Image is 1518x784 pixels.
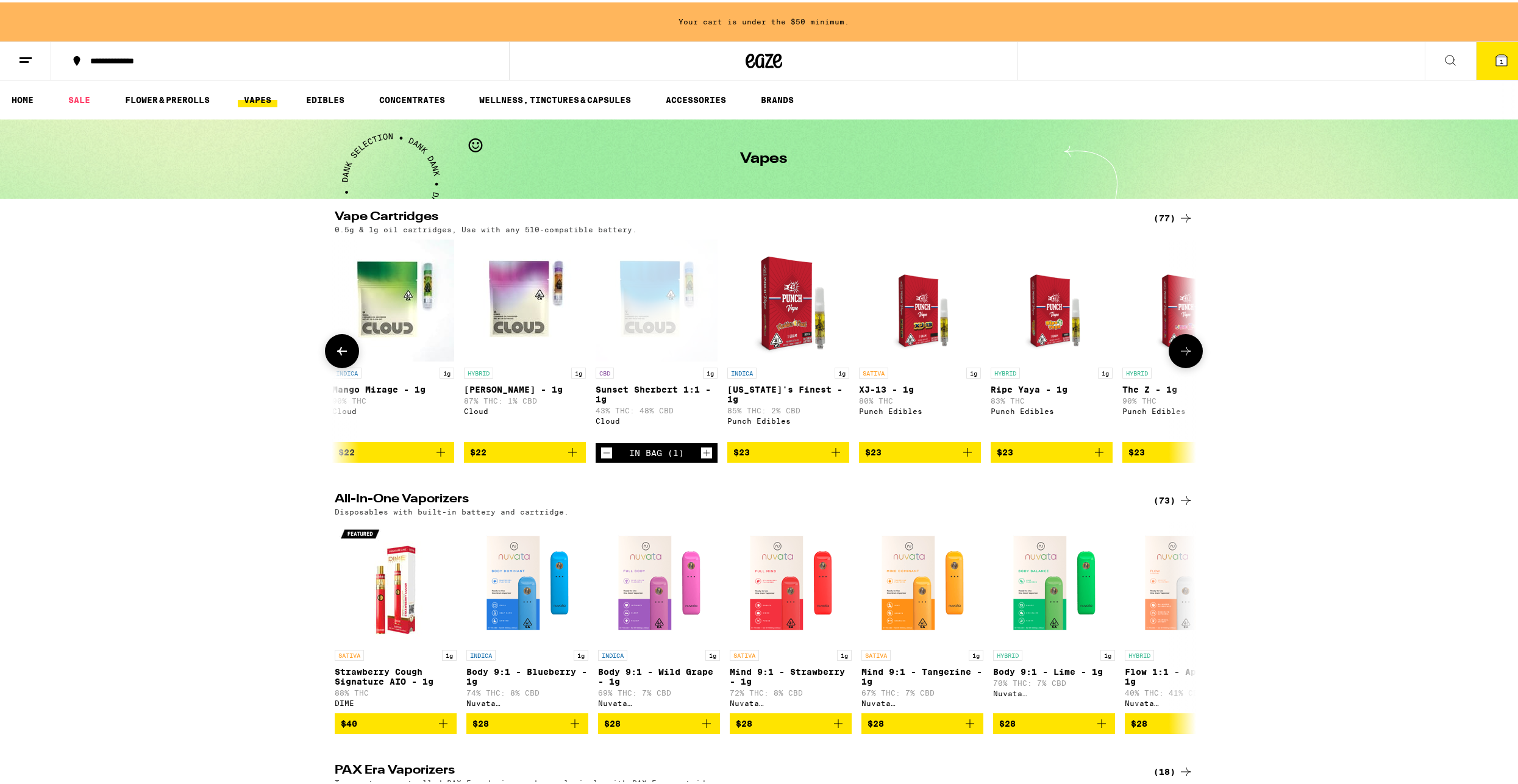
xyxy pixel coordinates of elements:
p: 90% THC [332,394,454,402]
p: 87% THC: 1% CBD [464,394,586,402]
span: $23 [1128,445,1145,455]
p: Disposables with built-in battery and cartridge. [335,505,569,513]
img: Nuvata (CA) - Body 9:1 - Lime - 1g [993,519,1115,641]
p: Mind 9:1 - Strawberry - 1g [730,665,852,684]
p: XJ-13 - 1g [859,382,981,392]
div: Cloud [332,405,454,413]
img: Punch Edibles - Ripe Yaya - 1g [1004,237,1099,359]
div: Nuvata ([GEOGRAPHIC_DATA]) [466,697,588,705]
h1: Vapes [740,149,787,164]
p: 88% THC [335,686,457,694]
p: 1g [571,365,586,376]
button: Add to bag [332,440,454,460]
p: 83% THC [991,394,1113,402]
div: Nuvata ([GEOGRAPHIC_DATA]) [730,697,852,705]
button: Add to bag [1122,440,1244,460]
p: HYBRID [1122,365,1152,376]
a: (77) [1153,208,1193,223]
p: Strawberry Cough Signature AIO - 1g [335,665,457,684]
p: 85% THC: 2% CBD [727,404,849,412]
span: $28 [868,716,884,726]
a: Open page for Body 9:1 - Blueberry - 1g from Nuvata (CA) [466,519,588,711]
p: 1g [1098,365,1113,376]
p: CBD [596,365,614,376]
a: BRANDS [755,90,800,105]
a: (73) [1153,491,1193,505]
p: 0.5g & 1g oil cartridges, Use with any 510-compatible battery. [335,223,637,231]
p: HYBRID [464,365,493,376]
button: Increment [700,444,713,457]
span: $40 [341,716,357,726]
p: Body 9:1 - Blueberry - 1g [466,665,588,684]
div: Cloud [464,405,586,413]
a: SALE [62,90,96,105]
p: 69% THC: 7% CBD [598,686,720,694]
a: Open page for Mind 9:1 - Tangerine - 1g from Nuvata (CA) [861,519,983,711]
p: Sunset Sherbert 1:1 - 1g [596,382,718,402]
p: 80% THC [859,394,981,402]
button: Decrement [600,444,613,457]
a: Open page for Florida's Finest - 1g from Punch Edibles [727,237,849,440]
p: Mango Mirage - 1g [332,382,454,392]
p: SATIVA [335,647,364,658]
div: Nuvata ([GEOGRAPHIC_DATA]) [1125,697,1247,705]
div: Punch Edibles [991,405,1113,413]
span: Hi. Need any help? [7,9,88,18]
div: Nuvata ([GEOGRAPHIC_DATA]) [993,687,1115,695]
img: Nuvata (CA) - Mind 9:1 - Strawberry - 1g [730,519,852,641]
span: $23 [997,445,1013,455]
p: INDICA [598,647,627,658]
a: Open page for Body 9:1 - Lime - 1g from Nuvata (CA) [993,519,1115,711]
img: Nuvata (CA) - Mind 9:1 - Tangerine - 1g [861,519,983,641]
span: $22 [470,445,486,455]
span: $22 [338,445,355,455]
button: Add to bag [727,440,849,460]
p: The Z - 1g [1122,382,1244,392]
h2: Vape Cartridges [335,208,1133,223]
span: $23 [733,445,750,455]
p: [PERSON_NAME] - 1g [464,382,586,392]
p: SATIVA [861,647,891,658]
p: INDICA [727,365,757,376]
span: $28 [1131,716,1147,726]
p: Mind 9:1 - Tangerine - 1g [861,665,983,684]
p: HYBRID [991,365,1020,376]
div: DIME [335,697,457,705]
button: Add to bag [861,711,983,732]
div: Punch Edibles [727,415,849,422]
p: 74% THC: 8% CBD [466,686,588,694]
p: HYBRID [993,647,1022,658]
p: 1g [442,647,457,658]
p: SATIVA [859,365,888,376]
img: Cloud - Mango Mirage - 1g [332,237,454,359]
h2: PAX Era Vaporizers [335,762,1133,777]
a: FLOWER & PREROLLS [119,90,216,105]
p: 1g [837,647,852,658]
a: ACCESSORIES [660,90,732,105]
p: 72% THC: 8% CBD [730,686,852,694]
p: Ripe Yaya - 1g [991,382,1113,392]
div: Punch Edibles [1122,405,1244,413]
p: 70% THC: 7% CBD [993,677,1115,685]
a: CONCENTRATES [373,90,451,105]
img: Punch Edibles - The Z - 1g [1136,237,1230,359]
img: Cloud - Runtz - 1g [464,237,586,359]
p: 1g [440,365,454,376]
a: Open page for Strawberry Cough Signature AIO - 1g from DIME [335,519,457,711]
div: In Bag (1) [629,446,684,455]
p: Flow 1:1 - Apricot - 1g [1125,665,1247,684]
a: HOME [5,90,40,105]
span: $28 [736,716,752,726]
img: Nuvata (CA) - Body 9:1 - Wild Grape - 1g [598,519,720,641]
a: Open page for Runtz - 1g from Cloud [464,237,586,440]
a: Open page for Ripe Yaya - 1g from Punch Edibles [991,237,1113,440]
div: Cloud [596,415,718,422]
span: $28 [472,716,489,726]
p: 1g [574,647,588,658]
a: EDIBLES [300,90,351,105]
a: Open page for Flow 1:1 - Apricot - 1g from Nuvata (CA) [1125,519,1247,711]
p: 1g [835,365,849,376]
p: INDICA [466,647,496,658]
